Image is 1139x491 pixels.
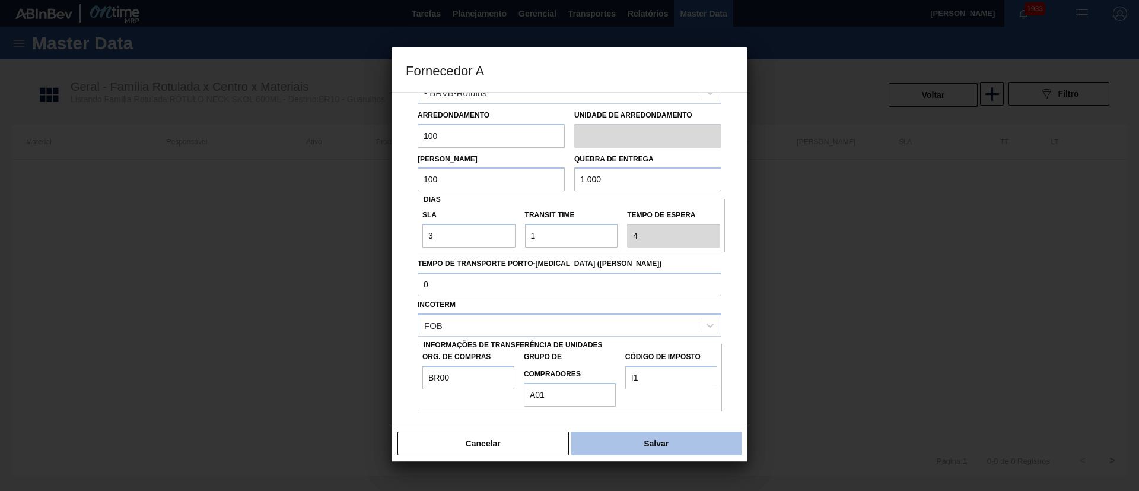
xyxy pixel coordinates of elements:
[424,87,487,97] div: - BRVB-Rótulos
[418,300,456,309] label: Incoterm
[392,47,747,93] h3: Fornecedor A
[574,107,721,124] label: Unidade de arredondamento
[422,349,514,366] label: Org. de Compras
[524,349,616,383] label: Grupo de Compradores
[574,155,654,163] label: Quebra de entrega
[424,320,443,330] div: FOB
[424,341,603,349] label: Informações de Transferência de Unidades
[625,349,717,366] label: Código de Imposto
[418,255,721,273] label: Tempo de Transporte Porto-[MEDICAL_DATA] ([PERSON_NAME])
[571,432,742,455] button: Salvar
[397,432,569,455] button: Cancelar
[422,207,516,224] label: SLA
[525,207,618,224] label: Transit Time
[418,111,489,119] label: Arredondamento
[418,155,478,163] label: [PERSON_NAME]
[424,195,441,204] span: Dias
[627,207,720,224] label: Tempo de espera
